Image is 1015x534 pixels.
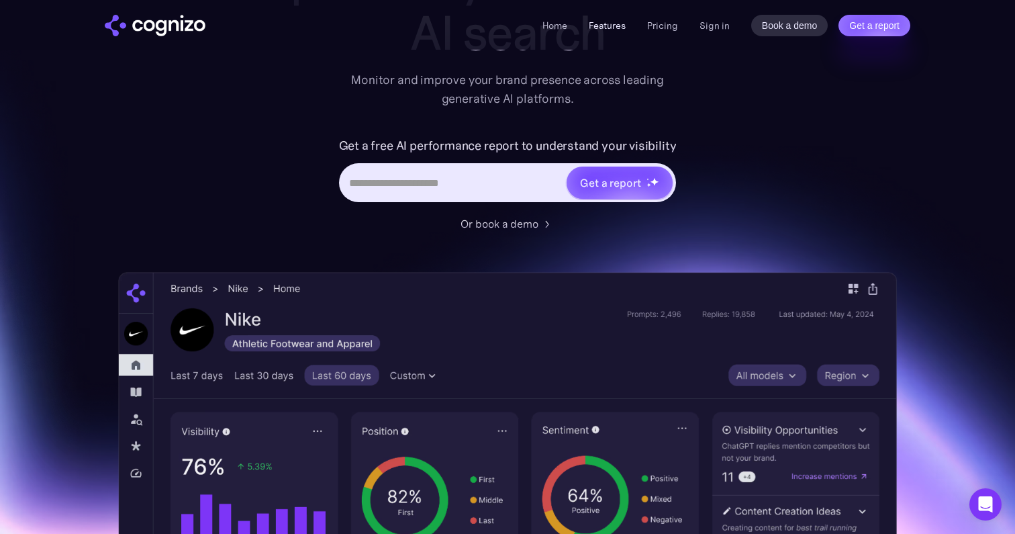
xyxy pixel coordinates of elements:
div: Or book a demo [461,216,538,232]
div: Get a report [580,175,640,191]
div: AI search [239,6,776,60]
div: Open Intercom Messenger [969,488,1002,521]
a: Get a report [838,15,910,36]
a: Sign in [699,17,730,34]
a: Pricing [647,19,678,32]
img: star [646,183,651,187]
img: star [646,178,648,180]
a: Book a demo [751,15,828,36]
form: Hero URL Input Form [339,135,677,209]
label: Get a free AI performance report to understand your visibility [339,135,677,157]
img: star [650,177,659,186]
a: Get a reportstarstarstar [565,165,674,200]
a: Features [589,19,626,32]
div: Monitor and improve your brand presence across leading generative AI platforms. [342,71,673,108]
a: Home [542,19,567,32]
img: cognizo logo [105,15,205,36]
a: home [105,15,205,36]
a: Or book a demo [461,216,554,232]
